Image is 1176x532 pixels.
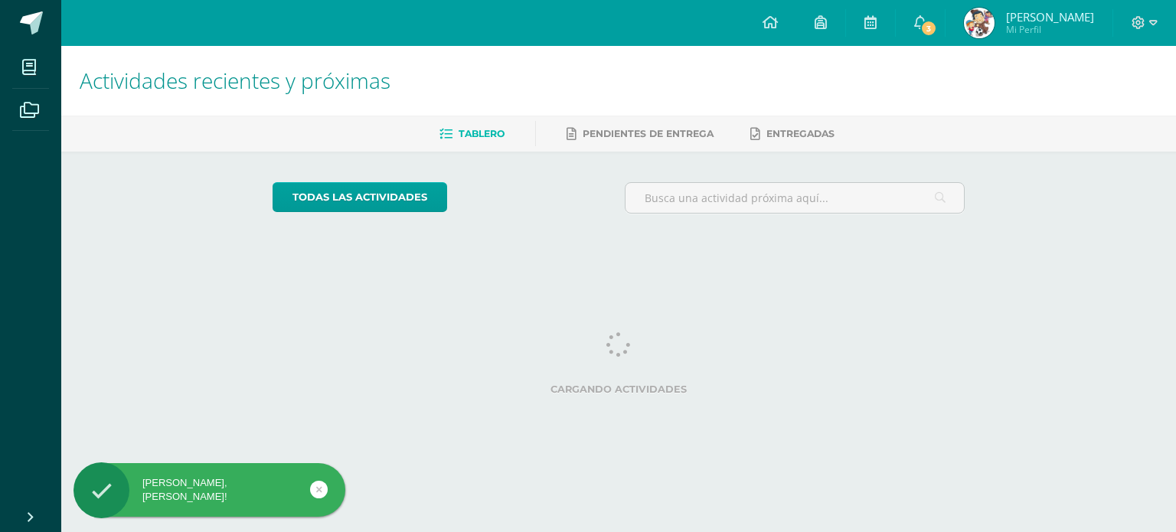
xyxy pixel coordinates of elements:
[920,20,937,37] span: 3
[459,128,505,139] span: Tablero
[750,122,835,146] a: Entregadas
[626,183,965,213] input: Busca una actividad próxima aquí...
[273,182,447,212] a: todas las Actividades
[1006,23,1094,36] span: Mi Perfil
[567,122,714,146] a: Pendientes de entrega
[1006,9,1094,24] span: [PERSON_NAME]
[439,122,505,146] a: Tablero
[766,128,835,139] span: Entregadas
[964,8,995,38] img: 792738db7231e9fbb8131b013623788e.png
[273,383,965,395] label: Cargando actividades
[73,476,345,504] div: [PERSON_NAME], [PERSON_NAME]!
[80,66,390,95] span: Actividades recientes y próximas
[583,128,714,139] span: Pendientes de entrega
